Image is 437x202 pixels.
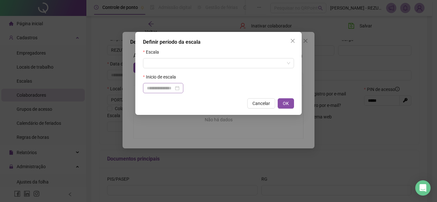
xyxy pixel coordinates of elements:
div: Definir período da escala [143,38,294,46]
label: Inicio de escala [143,73,180,80]
button: Close [288,36,298,46]
span: Cancelar [252,100,270,107]
span: close [290,38,295,43]
div: Open Intercom Messenger [415,180,431,196]
label: Escala [143,49,163,56]
button: OK [278,98,294,108]
button: Cancelar [247,98,275,108]
span: OK [283,100,289,107]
